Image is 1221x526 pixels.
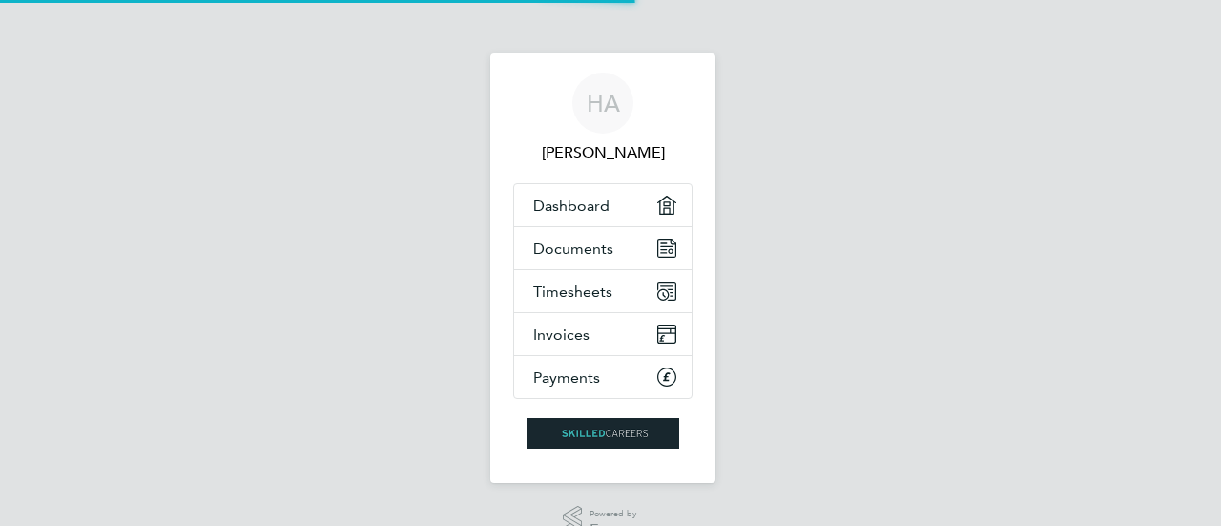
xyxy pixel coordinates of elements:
a: Go to home page [513,418,693,449]
a: Documents [514,227,692,269]
span: Timesheets [533,283,612,301]
span: HA [587,91,620,116]
span: Documents [533,240,613,258]
nav: Main navigation [490,53,715,483]
a: Timesheets [514,270,692,312]
span: Invoices [533,326,590,344]
span: Payments [533,368,600,387]
span: Dashboard [533,197,610,215]
a: Dashboard [514,184,692,226]
span: Powered by [590,506,643,522]
a: Payments [514,356,692,398]
span: Haroon Ahmed [513,141,693,164]
a: Invoices [514,313,692,355]
a: HA[PERSON_NAME] [513,73,693,164]
img: skilledcareers-logo-retina.png [527,418,679,449]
